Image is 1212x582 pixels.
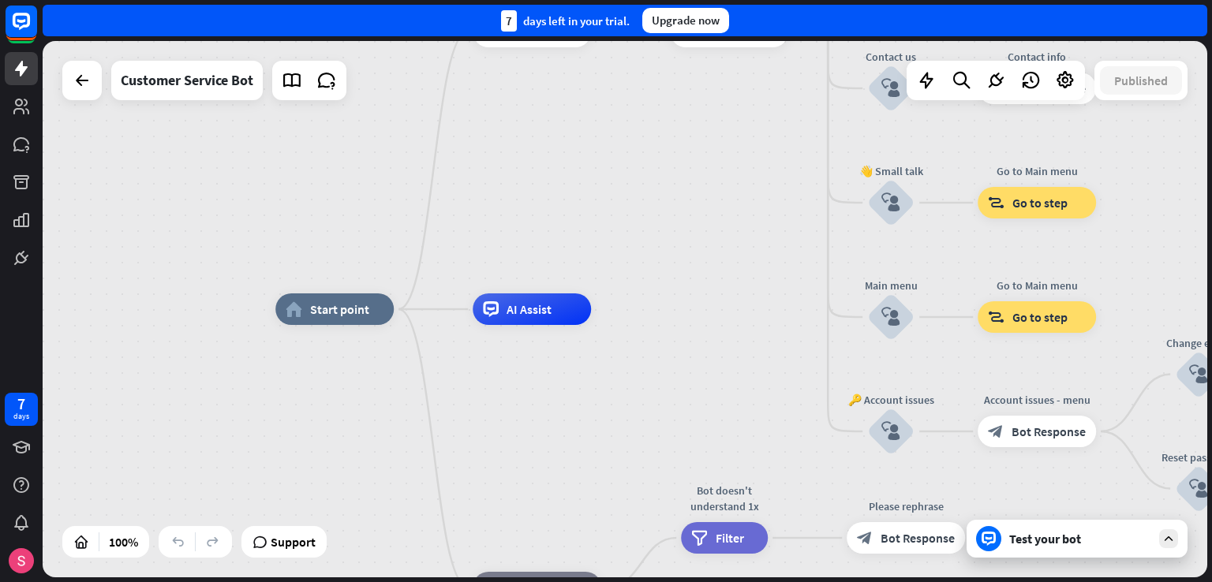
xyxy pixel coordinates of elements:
[716,530,744,546] span: Filter
[669,483,780,514] div: Bot doesn't understand 1x
[988,423,1004,439] i: block_bot_response
[988,195,1004,211] i: block_goto
[13,6,60,54] button: Open LiveChat chat widget
[844,163,938,179] div: 👋 Small talk
[1012,80,1086,96] span: Bot Response
[966,163,1108,179] div: Go to Main menu
[271,529,316,554] span: Support
[286,301,302,317] i: home_2
[1012,423,1086,439] span: Bot Response
[966,278,1108,293] div: Go to Main menu
[17,397,25,411] div: 7
[501,10,517,32] div: 7
[5,393,38,426] a: 7 days
[1009,531,1151,547] div: Test your bot
[104,529,143,554] div: 100%
[507,301,552,317] span: AI Assist
[501,10,630,32] div: days left in your trial.
[881,530,955,546] span: Bot Response
[881,79,900,98] i: block_user_input
[691,530,708,546] i: filter
[1189,365,1208,384] i: block_user_input
[1012,309,1068,325] span: Go to step
[121,61,253,100] div: Customer Service Bot
[844,278,938,293] div: Main menu
[966,392,1108,408] div: Account issues - menu
[835,498,977,514] div: Please rephrase
[857,530,873,546] i: block_bot_response
[966,49,1108,65] div: Contact info
[1100,66,1182,95] button: Published
[881,308,900,326] i: block_user_input
[881,422,900,441] i: block_user_input
[310,301,369,317] span: Start point
[844,392,938,408] div: 🔑 Account issues
[642,8,729,33] div: Upgrade now
[988,309,1004,325] i: block_goto
[13,411,29,422] div: days
[1189,479,1208,498] i: block_user_input
[1012,195,1068,211] span: Go to step
[844,49,938,65] div: Contact us
[881,193,900,212] i: block_user_input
